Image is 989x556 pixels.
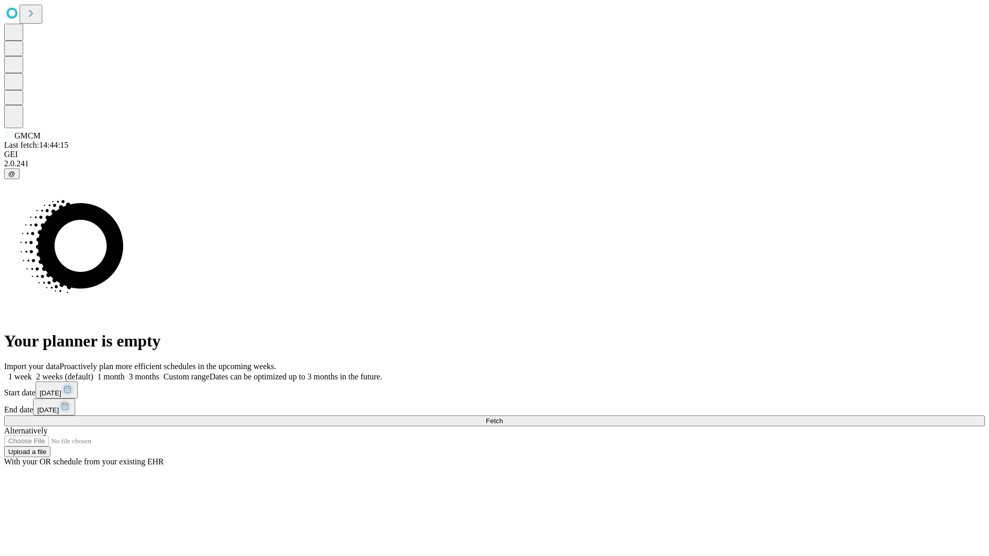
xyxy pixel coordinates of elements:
[4,150,985,159] div: GEI
[8,372,32,381] span: 1 week
[163,372,209,381] span: Custom range
[4,159,985,168] div: 2.0.241
[4,398,985,415] div: End date
[129,372,159,381] span: 3 months
[4,457,164,466] span: With your OR schedule from your existing EHR
[4,141,69,149] span: Last fetch: 14:44:15
[33,398,75,415] button: [DATE]
[4,168,20,179] button: @
[40,389,61,397] span: [DATE]
[36,372,93,381] span: 2 weeks (default)
[36,381,78,398] button: [DATE]
[14,131,41,140] span: GMCM
[4,426,47,435] span: Alternatively
[60,362,276,371] span: Proactively plan more efficient schedules in the upcoming weeks.
[4,415,985,426] button: Fetch
[210,372,382,381] span: Dates can be optimized up to 3 months in the future.
[4,446,50,457] button: Upload a file
[4,362,60,371] span: Import your data
[486,417,503,425] span: Fetch
[4,332,985,351] h1: Your planner is empty
[4,381,985,398] div: Start date
[8,170,15,178] span: @
[37,406,59,414] span: [DATE]
[97,372,125,381] span: 1 month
